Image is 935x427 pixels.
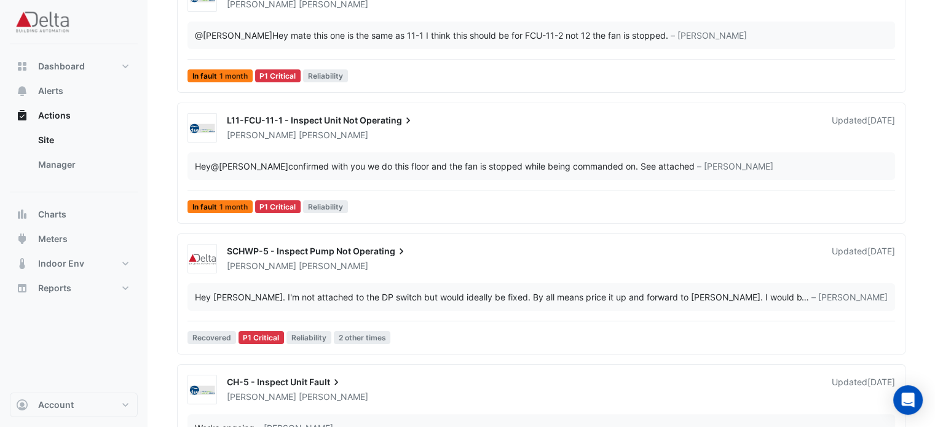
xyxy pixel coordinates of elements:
[38,208,66,221] span: Charts
[16,60,28,72] app-icon: Dashboard
[38,85,63,97] span: Alerts
[309,376,342,388] span: Fault
[195,29,668,42] div: Hey mate this one is the same as 11-1 I think this should be for FCU-11-2 not 12 the fan is stopped.
[671,29,747,42] span: – [PERSON_NAME]
[38,109,71,122] span: Actions
[16,257,28,270] app-icon: Indoor Env
[10,227,138,251] button: Meters
[187,331,236,344] span: Recovered
[211,161,288,171] span: michael.langworthy@de-air.com.au [D&E Air Conditioning]
[832,114,895,141] div: Updated
[893,385,923,415] div: Open Intercom Messenger
[187,200,253,213] span: In fault
[188,253,216,265] img: Delta Building Automation
[811,291,888,304] span: – [PERSON_NAME]
[15,10,70,34] img: Company Logo
[38,257,84,270] span: Indoor Env
[303,200,348,213] span: Reliability
[255,69,301,82] div: P1 Critical
[303,69,348,82] span: Reliability
[832,245,895,272] div: Updated
[16,109,28,122] app-icon: Actions
[227,377,307,387] span: CH-5 - Inspect Unit
[867,115,895,125] span: Wed 17-Sep-2025 14:37 AEST
[299,129,368,141] span: [PERSON_NAME]
[255,200,301,213] div: P1 Critical
[38,60,85,72] span: Dashboard
[10,103,138,128] button: Actions
[227,115,358,125] span: L11-FCU-11-1 - Inspect Unit Not
[697,160,773,173] span: – [PERSON_NAME]
[286,331,331,344] span: Reliability
[227,261,296,271] span: [PERSON_NAME]
[219,203,248,211] span: 1 month
[10,128,138,182] div: Actions
[10,79,138,103] button: Alerts
[299,391,368,403] span: [PERSON_NAME]
[195,30,272,41] span: michael.langworthy@de-air.com.au [D&E Air Conditioning]
[10,276,138,300] button: Reports
[187,69,253,82] span: In fault
[10,202,138,227] button: Charts
[227,246,351,256] span: SCHWP-5 - Inspect Pump Not
[38,399,74,411] span: Account
[195,291,888,304] div: …
[195,291,802,304] div: Hey [PERSON_NAME]. I'm not attached to the DP switch but would ideally be fixed. By all means pri...
[227,130,296,140] span: [PERSON_NAME]
[28,152,138,177] a: Manager
[38,282,71,294] span: Reports
[867,246,895,256] span: Wed 17-Sep-2025 13:49 AEST
[10,393,138,417] button: Account
[188,384,216,396] img: D&E Air Conditioning
[334,331,391,344] span: 2 other times
[299,260,368,272] span: [PERSON_NAME]
[16,208,28,221] app-icon: Charts
[10,54,138,79] button: Dashboard
[353,245,408,257] span: Operating
[360,114,414,127] span: Operating
[16,85,28,97] app-icon: Alerts
[195,160,695,173] div: Hey confirmed with you we do this floor and the fan is stopped while being commanded on. See atta...
[10,251,138,276] button: Indoor Env
[188,122,216,135] img: D&E Air Conditioning
[28,128,138,152] a: Site
[867,377,895,387] span: Tue 22-Jul-2025 08:51 AEST
[227,391,296,402] span: [PERSON_NAME]
[239,331,285,344] div: P1 Critical
[16,233,28,245] app-icon: Meters
[16,282,28,294] app-icon: Reports
[832,376,895,403] div: Updated
[219,72,248,80] span: 1 month
[38,233,68,245] span: Meters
